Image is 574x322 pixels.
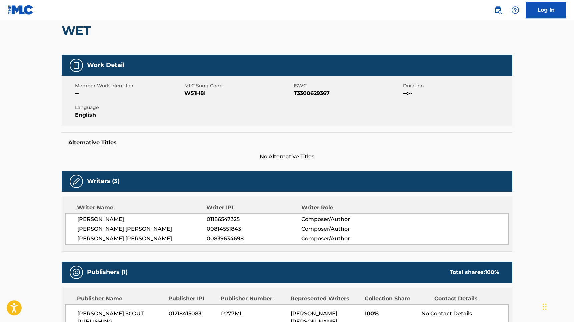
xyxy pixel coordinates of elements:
[87,268,128,276] h5: Publishers (1)
[403,89,511,97] span: --:--
[87,61,124,69] h5: Work Detail
[291,295,360,303] div: Represented Writers
[365,295,429,303] div: Collection Share
[450,268,499,276] div: Total shares:
[62,153,512,161] span: No Alternative Titles
[62,23,94,38] h2: WET
[434,295,499,303] div: Contact Details
[68,139,506,146] h5: Alternative Titles
[77,204,207,212] div: Writer Name
[75,111,183,119] span: English
[541,290,574,322] iframe: Chat Widget
[77,215,207,223] span: [PERSON_NAME]
[511,6,519,14] img: help
[75,82,183,89] span: Member Work Identifier
[301,204,388,212] div: Writer Role
[168,295,216,303] div: Publisher IPI
[421,310,508,318] div: No Contact Details
[221,295,285,303] div: Publisher Number
[184,89,292,97] span: W51H8I
[77,225,207,233] span: [PERSON_NAME] [PERSON_NAME]
[301,215,388,223] span: Composer/Author
[8,5,34,15] img: MLC Logo
[221,310,286,318] span: P277ML
[485,269,499,275] span: 100 %
[543,297,547,317] div: Drag
[169,310,216,318] span: 01218415083
[72,61,80,69] img: Work Detail
[301,225,388,233] span: Composer/Author
[294,82,401,89] span: ISWC
[77,235,207,243] span: [PERSON_NAME] [PERSON_NAME]
[301,235,388,243] span: Composer/Author
[207,225,301,233] span: 00814551843
[87,177,120,185] h5: Writers (3)
[294,89,401,97] span: T3300629367
[207,215,301,223] span: 01186547325
[207,235,301,243] span: 00839634698
[75,89,183,97] span: --
[75,104,183,111] span: Language
[509,3,522,17] div: Help
[77,295,163,303] div: Publisher Name
[494,6,502,14] img: search
[491,3,505,17] a: Public Search
[72,268,80,276] img: Publishers
[207,204,302,212] div: Writer IPI
[526,2,566,18] a: Log In
[403,82,511,89] span: Duration
[365,310,416,318] span: 100%
[72,177,80,185] img: Writers
[184,82,292,89] span: MLC Song Code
